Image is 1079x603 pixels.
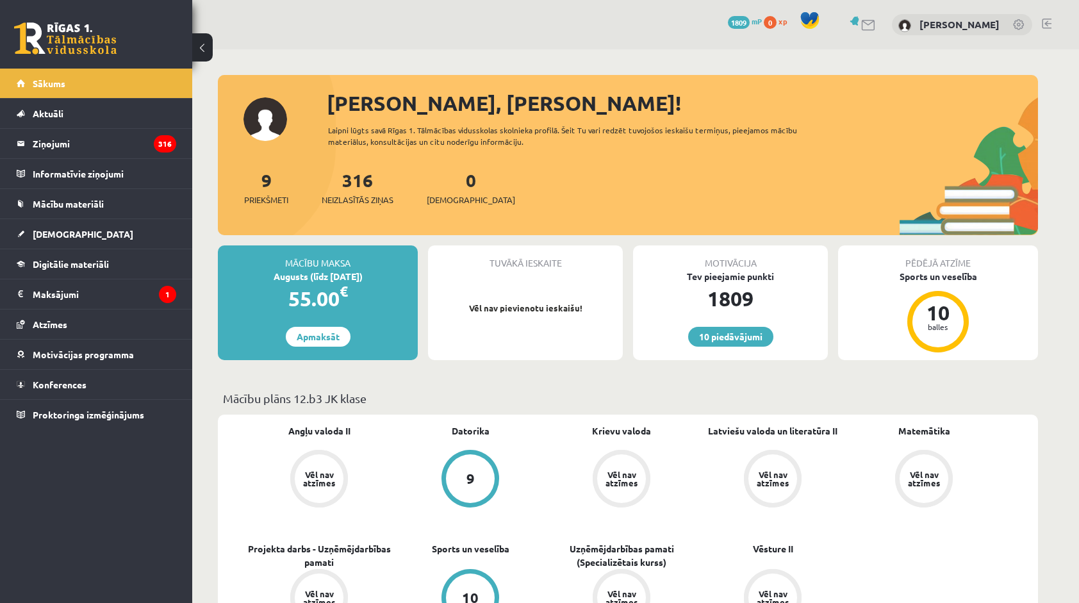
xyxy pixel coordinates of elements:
a: 9 [395,450,546,510]
a: Apmaksāt [286,327,350,347]
a: Vēsture II [753,542,793,556]
a: Uzņēmējdarbības pamati (Specializētais kurss) [546,542,697,569]
a: Sākums [17,69,176,98]
a: Ziņojumi316 [17,129,176,158]
span: Proktoringa izmēģinājums [33,409,144,420]
div: Motivācija [633,245,828,270]
span: Mācību materiāli [33,198,104,210]
legend: Ziņojumi [33,129,176,158]
a: 316Neizlasītās ziņas [322,169,393,206]
a: Digitālie materiāli [17,249,176,279]
div: 55.00 [218,283,418,314]
a: [DEMOGRAPHIC_DATA] [17,219,176,249]
a: Sports un veselība [432,542,509,556]
span: Digitālie materiāli [33,258,109,270]
div: Vēl nav atzīmes [604,470,639,487]
a: 10 piedāvājumi [688,327,773,347]
a: [PERSON_NAME] [919,18,1000,31]
span: Motivācijas programma [33,349,134,360]
a: Datorika [452,424,490,438]
span: € [340,282,348,301]
div: Sports un veselība [838,270,1038,283]
div: Laipni lūgts savā Rīgas 1. Tālmācības vidusskolas skolnieka profilā. Šeit Tu vari redzēt tuvojošo... [328,124,820,147]
i: 1 [159,286,176,303]
div: Augusts (līdz [DATE]) [218,270,418,283]
div: 9 [466,472,475,486]
div: Tuvākā ieskaite [428,245,623,270]
span: xp [778,16,787,26]
div: Vēl nav atzīmes [301,470,337,487]
img: Feliks Vladimirovs [898,19,911,32]
span: Aktuāli [33,108,63,119]
a: Informatīvie ziņojumi [17,159,176,188]
div: Mācību maksa [218,245,418,270]
a: Maksājumi1 [17,279,176,309]
span: 0 [764,16,777,29]
a: Sports un veselība 10 balles [838,270,1038,354]
a: Aktuāli [17,99,176,128]
a: Rīgas 1. Tālmācības vidusskola [14,22,117,54]
span: Konferences [33,379,86,390]
p: Vēl nav pievienotu ieskaišu! [434,302,616,315]
span: mP [752,16,762,26]
a: Projekta darbs - Uzņēmējdarbības pamati [243,542,395,569]
div: Pēdējā atzīme [838,245,1038,270]
a: 9Priekšmeti [244,169,288,206]
div: balles [919,323,957,331]
span: 1809 [728,16,750,29]
div: [PERSON_NAME], [PERSON_NAME]! [327,88,1038,119]
i: 316 [154,135,176,153]
div: 10 [919,302,957,323]
a: 0[DEMOGRAPHIC_DATA] [427,169,515,206]
span: Neizlasītās ziņas [322,194,393,206]
a: Angļu valoda II [288,424,350,438]
a: 1809 mP [728,16,762,26]
div: Tev pieejamie punkti [633,270,828,283]
legend: Informatīvie ziņojumi [33,159,176,188]
a: Vēl nav atzīmes [546,450,697,510]
span: [DEMOGRAPHIC_DATA] [33,228,133,240]
a: Vēl nav atzīmes [697,450,848,510]
span: Atzīmes [33,318,67,330]
a: Atzīmes [17,310,176,339]
a: Konferences [17,370,176,399]
div: Vēl nav atzīmes [906,470,942,487]
div: 1809 [633,283,828,314]
a: Matemātika [898,424,950,438]
span: Sākums [33,78,65,89]
a: 0 xp [764,16,793,26]
a: Motivācijas programma [17,340,176,369]
span: Priekšmeti [244,194,288,206]
a: Vēl nav atzīmes [243,450,395,510]
a: Vēl nav atzīmes [848,450,1000,510]
a: Mācību materiāli [17,189,176,219]
a: Latviešu valoda un literatūra II [708,424,837,438]
legend: Maksājumi [33,279,176,309]
p: Mācību plāns 12.b3 JK klase [223,390,1033,407]
a: Proktoringa izmēģinājums [17,400,176,429]
a: Krievu valoda [592,424,651,438]
div: Vēl nav atzīmes [755,470,791,487]
span: [DEMOGRAPHIC_DATA] [427,194,515,206]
